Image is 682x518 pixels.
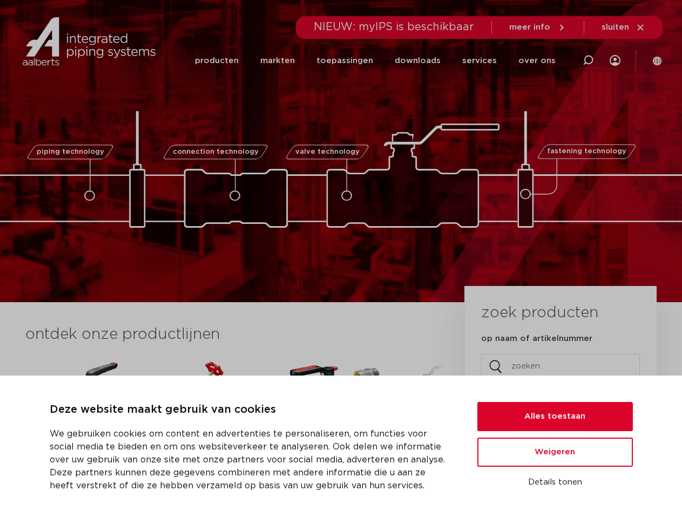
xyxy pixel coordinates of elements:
[316,40,373,81] a: toepassingen
[481,302,598,324] h3: zoek producten
[518,40,556,81] a: over ons
[314,22,474,32] span: NIEUW: myIPS is beschikbaar
[509,23,550,31] span: meer info
[395,40,441,81] a: downloads
[477,473,633,492] button: Details tonen
[477,438,633,467] button: Weigeren
[25,324,428,345] h3: ontdek onze productlijnen
[37,148,104,155] span: piping technology
[260,40,295,81] a: markten
[481,354,640,379] input: zoeken
[481,333,592,344] label: op naam of artikelnummer
[602,23,629,31] span: sluiten
[477,402,633,431] button: Alles toestaan
[602,23,645,32] a: sluiten
[547,148,626,155] span: fastening technology
[50,401,451,419] p: Deze website maakt gebruik van cookies
[195,40,556,81] nav: Menu
[195,40,239,81] a: producten
[462,40,497,81] a: services
[172,148,258,155] span: connection technology
[295,148,360,155] span: valve technology
[50,427,451,492] p: We gebruiken cookies om content en advertenties te personaliseren, om functies voor social media ...
[509,23,566,32] a: meer info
